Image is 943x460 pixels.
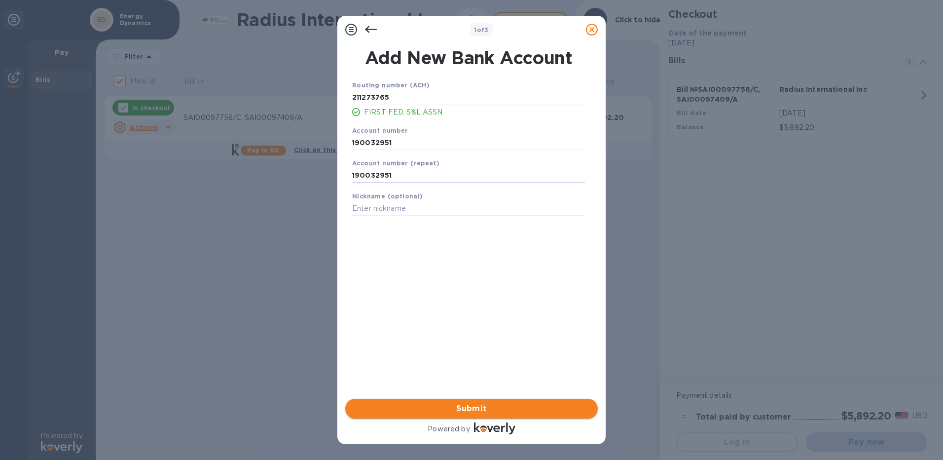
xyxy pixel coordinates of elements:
p: FIRST FED. S&L ASSN. [364,107,585,117]
b: Nickname (optional) [352,192,423,200]
b: Account number (repeat) [352,159,439,167]
h1: Add New Bank Account [346,47,591,68]
input: Enter account number [352,135,585,150]
b: of 3 [474,26,489,34]
b: Account number [352,127,408,134]
b: Routing number (ACH) [352,81,430,89]
img: Logo [474,422,515,434]
input: Enter routing number [352,90,585,105]
span: 1 [474,26,476,34]
button: Submit [345,399,598,419]
span: Submit [353,403,590,415]
p: Powered by [428,424,470,434]
input: Enter nickname [352,201,585,216]
input: Enter account number [352,168,585,183]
